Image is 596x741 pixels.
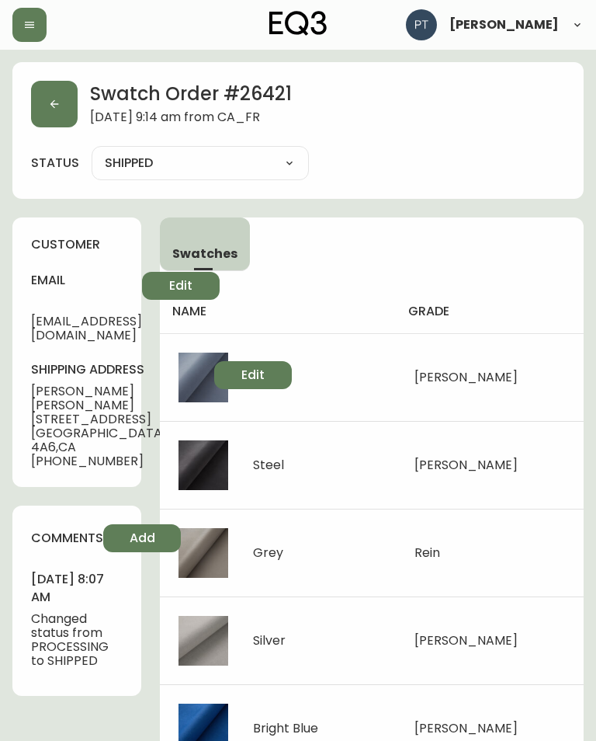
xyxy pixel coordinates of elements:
[31,571,123,606] h4: [DATE] 8:07 am
[253,722,318,736] div: Bright Blue
[90,110,292,127] span: [DATE] 9:14 am from CA_FR
[31,155,79,172] label: status
[178,528,228,578] img: 286a0cb8-7f30-4fd0-a454-e72360b7e605.jpg-thumb.jpg
[31,272,142,289] h4: email
[414,456,518,474] span: [PERSON_NAME]
[31,530,103,547] h4: comments
[31,612,123,668] span: Changed status from PROCESSING to SHIPPED
[172,303,383,320] h4: name
[178,353,228,402] img: 7fb206d0-2db9-4087-bd9f-0c7a2ce039c7.jpg-thumb.jpg
[178,616,228,666] img: 4893570a-0a19-48b6-8610-c817494f4be6.jpg-thumb.jpg
[414,368,518,386] span: [PERSON_NAME]
[31,361,214,378] h4: shipping address
[169,277,192,294] span: Edit
[31,315,142,343] span: [EMAIL_ADDRESS][DOMAIN_NAME]
[31,412,214,426] span: [STREET_ADDRESS]
[103,524,181,552] button: Add
[406,9,437,40] img: 986dcd8e1aab7847125929f325458823
[449,19,559,31] span: [PERSON_NAME]
[253,458,284,472] div: Steel
[269,11,327,36] img: logo
[414,631,518,649] span: [PERSON_NAME]
[408,303,571,320] h4: grade
[241,367,265,384] span: Edit
[253,546,283,560] div: Grey
[31,426,214,454] span: [GEOGRAPHIC_DATA] , QC , G1N 4A6 , CA
[414,719,518,737] span: [PERSON_NAME]
[31,236,123,253] h4: customer
[130,530,155,547] span: Add
[253,634,286,648] div: Silver
[142,272,220,300] button: Edit
[178,440,228,490] img: 0b019a5c-3f24-45a7-8337-144f97f7d527.jpg-thumb.jpg
[172,245,237,262] span: Swatches
[31,454,214,468] span: [PHONE_NUMBER]
[90,81,292,110] h2: Swatch Order # 26421
[31,384,214,412] span: [PERSON_NAME] [PERSON_NAME]
[214,361,292,389] button: Edit
[414,544,440,562] span: Rein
